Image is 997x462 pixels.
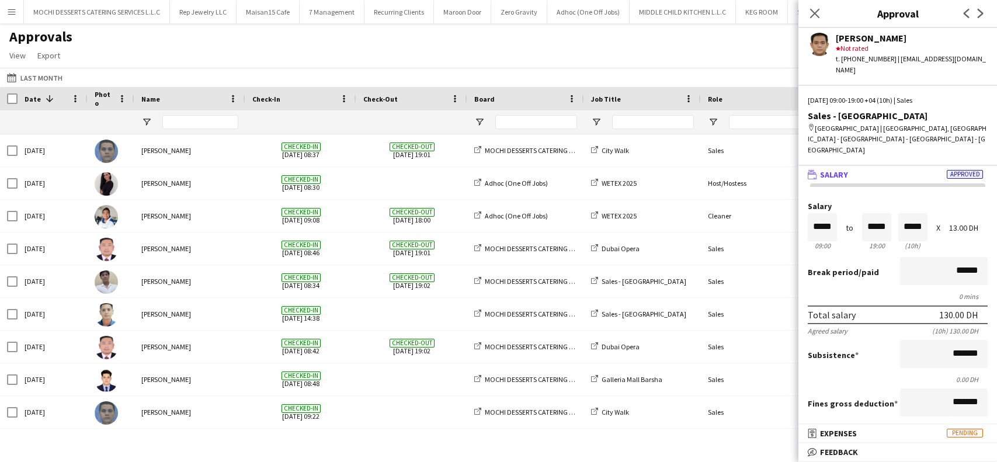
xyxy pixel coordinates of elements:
[252,232,349,265] span: [DATE] 08:46
[364,1,434,23] button: Recurring Clients
[474,342,612,351] a: MOCHI DESSERTS CATERING SERVICES L.L.C
[701,200,818,232] div: Cleaner
[141,95,160,103] span: Name
[390,273,435,282] span: Checked-out
[602,244,640,253] span: Dubai Opera
[37,50,60,61] span: Export
[18,265,88,297] div: [DATE]
[252,396,349,428] span: [DATE] 09:22
[485,375,612,384] span: MOCHI DESSERTS CATERING SERVICES L.L.C
[939,309,978,321] div: 130.00 DH
[798,443,997,461] mat-expansion-panel-header: Feedback
[701,396,818,428] div: Sales
[701,331,818,363] div: Sales
[808,375,988,384] div: 0.00 DH
[591,375,662,384] a: Galleria Mall Barsha
[282,175,321,184] span: Checked-in
[602,277,686,286] span: Sales - [GEOGRAPHIC_DATA]
[947,170,983,179] span: Approved
[363,232,460,265] span: [DATE] 19:01
[485,244,612,253] span: MOCHI DESSERTS CATERING SERVICES L.L.C
[612,115,694,129] input: Job Title Filter Input
[602,342,640,351] span: Dubai Opera
[808,267,859,277] span: Break period
[5,48,30,63] a: View
[701,134,818,166] div: Sales
[363,331,460,363] span: [DATE] 19:02
[708,95,722,103] span: Role
[808,95,988,106] div: [DATE] 09:00-19:00 +04 (10h) | Sales
[485,310,612,318] span: MOCHI DESSERTS CATERING SERVICES L.L.C
[936,224,940,232] div: X
[591,244,640,253] a: Dubai Opera
[932,326,988,335] div: (10h) 130.00 DH
[736,1,788,23] button: KEG ROOM
[18,232,88,265] div: [DATE]
[282,273,321,282] span: Checked-in
[474,117,485,127] button: Open Filter Menu
[363,265,460,297] span: [DATE] 19:02
[18,134,88,166] div: [DATE]
[282,371,321,380] span: Checked-in
[252,429,349,461] span: [DATE] 12:32
[252,167,349,199] span: [DATE] 08:30
[282,404,321,413] span: Checked-in
[252,265,349,297] span: [DATE] 08:34
[708,117,718,127] button: Open Filter Menu
[591,179,637,187] a: WETEX 2025
[630,1,736,23] button: MIDDLE CHILD KITCHEN L.L.C
[808,350,859,360] label: Subsistence
[798,6,997,21] h3: Approval
[485,342,612,351] span: MOCHI DESSERTS CATERING SERVICES L.L.C
[798,425,997,442] mat-expansion-panel-header: ExpensesPending
[701,298,818,330] div: Sales
[282,306,321,315] span: Checked-in
[33,48,65,63] a: Export
[95,336,118,359] img: Aldrin Cawas
[474,375,612,384] a: MOCHI DESSERTS CATERING SERVICES L.L.C
[591,211,637,220] a: WETEX 2025
[836,43,988,54] div: Not rated
[134,134,245,166] div: [PERSON_NAME]
[252,95,280,103] span: Check-In
[390,339,435,348] span: Checked-out
[282,339,321,348] span: Checked-in
[485,408,612,416] span: MOCHI DESSERTS CATERING SERVICES L.L.C
[701,363,818,395] div: Sales
[134,200,245,232] div: [PERSON_NAME]
[485,179,548,187] span: Adhoc (One Off Jobs)
[602,310,686,318] span: Sales - [GEOGRAPHIC_DATA]
[134,331,245,363] div: [PERSON_NAME]
[474,146,612,155] a: MOCHI DESSERTS CATERING SERVICES L.L.C
[95,369,118,392] img: Johnjay Mendoza
[134,396,245,428] div: [PERSON_NAME]
[808,292,988,301] div: 0 mins
[820,169,848,180] span: Salary
[18,363,88,395] div: [DATE]
[808,267,879,277] label: /paid
[591,117,602,127] button: Open Filter Menu
[474,244,612,253] a: MOCHI DESSERTS CATERING SERVICES L.L.C
[95,401,118,425] img: Cloyd Napalan
[252,363,349,395] span: [DATE] 08:48
[363,200,460,232] span: [DATE] 18:00
[363,95,398,103] span: Check-Out
[474,179,548,187] a: Adhoc (One Off Jobs)
[252,200,349,232] span: [DATE] 09:08
[701,167,818,199] div: Host/Hostess
[390,241,435,249] span: Checked-out
[134,298,245,330] div: [PERSON_NAME]
[591,95,621,103] span: Job Title
[474,408,612,416] a: MOCHI DESSERTS CATERING SERVICES L.L.C
[602,211,637,220] span: WETEX 2025
[898,241,927,250] div: 10h
[141,117,152,127] button: Open Filter Menu
[134,167,245,199] div: [PERSON_NAME]
[602,146,629,155] span: City Walk
[808,309,856,321] div: Total salary
[282,208,321,217] span: Checked-in
[820,447,858,457] span: Feedback
[18,331,88,363] div: [DATE]
[788,1,869,23] button: Skelmore Hospitality
[18,396,88,428] div: [DATE]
